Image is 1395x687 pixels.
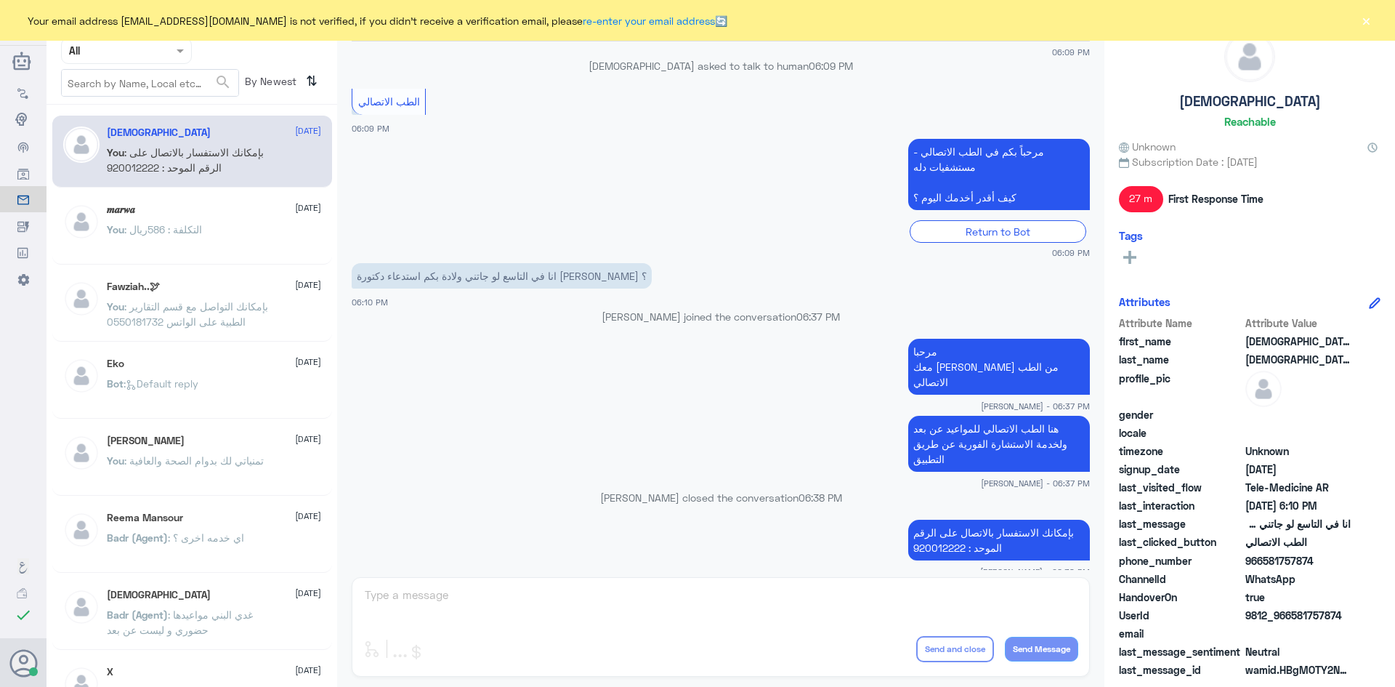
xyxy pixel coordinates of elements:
span: Unknown [1245,443,1351,459]
h5: سبحان الله [107,589,211,601]
span: [DATE] [295,201,321,214]
span: First Response Time [1168,191,1263,206]
img: defaultAdmin.png [63,358,100,394]
span: 2025-08-04T11:02:05.181Z [1245,462,1351,477]
span: : التكلفة : 586ريال [124,223,202,236]
h5: X [107,666,113,678]
span: Tele-Medicine AR [1245,480,1351,495]
span: 06:09 PM [809,60,853,72]
span: : غدي البني مواعيدها حضوري و ليست عن بعد [107,608,253,636]
h5: [DEMOGRAPHIC_DATA] [1179,93,1321,110]
p: [PERSON_NAME] joined the conversation [352,309,1090,324]
span: signup_date [1119,462,1242,477]
p: 15/9/2025, 6:38 PM [908,520,1090,561]
span: 06:38 PM [798,491,842,504]
span: : بإمكانك التواصل مع قسم التقارير الطبية على الواتس 0550181732 [107,300,268,328]
img: defaultAdmin.png [63,281,100,317]
a: re-enter your email address [583,15,715,27]
span: You [107,223,124,236]
button: Send Message [1005,637,1078,662]
span: Bot [107,377,124,390]
span: null [1245,407,1351,422]
h5: سبحان الله [107,126,211,139]
span: last_name [1119,352,1242,367]
span: : Default reply [124,377,198,390]
span: last_message [1119,516,1242,531]
img: defaultAdmin.png [63,435,100,471]
span: HandoverOn [1119,590,1242,605]
span: null [1245,425,1351,441]
span: timezone [1119,443,1242,459]
p: 15/9/2025, 6:10 PM [352,263,652,289]
span: By Newest [239,69,300,98]
span: الطب الاتصالي [1245,534,1351,550]
span: true [1245,590,1351,605]
span: profile_pic [1119,371,1242,404]
span: 06:09 PM [1052,246,1090,259]
img: defaultAdmin.png [63,126,100,163]
button: search [214,71,232,95]
span: Badr (Agent) [107,531,168,544]
img: defaultAdmin.png [1225,32,1274,81]
h6: Tags [1119,229,1143,242]
span: Attribute Name [1119,316,1242,331]
span: Unknown [1119,139,1176,154]
img: defaultAdmin.png [63,589,100,625]
span: الله [1245,352,1351,367]
span: : تمنياتي لك بدوام الصحة والعافية [124,454,264,467]
span: wamid.HBgMOTY2NTgxNzU3ODc0FQIAEhgUMkE1MEZBNTBGMEQ2N0NCODAyRjgA [1245,662,1351,678]
span: [PERSON_NAME] - 06:37 PM [981,477,1090,489]
span: ChannelId [1119,571,1242,587]
span: الطب الاتصالي [358,95,420,108]
span: 2 [1245,571,1351,587]
p: [PERSON_NAME] closed the conversation [352,490,1090,505]
span: email [1119,626,1242,641]
span: last_interaction [1119,498,1242,513]
span: : بإمكانك الاستفسار بالاتصال على الرقم الموحد : 920012222 [107,146,264,174]
span: سبحان [1245,334,1351,349]
h6: Attributes [1119,295,1170,308]
img: defaultAdmin.png [1245,371,1282,407]
span: : اي خدمه اخرى ؟ [168,531,244,544]
h5: Mohammed ALRASHED [107,435,185,447]
h5: Eko [107,358,124,370]
span: You [107,146,124,158]
i: ⇅ [306,69,318,93]
span: [DATE] [295,587,321,600]
span: locale [1119,425,1242,441]
span: 06:37 PM [796,310,840,323]
span: gender [1119,407,1242,422]
span: last_message_id [1119,662,1242,678]
img: defaultAdmin.png [63,512,100,548]
span: 0 [1245,644,1351,659]
span: [PERSON_NAME] - 06:38 PM [980,566,1090,578]
span: [DATE] [295,664,321,677]
span: You [107,454,124,467]
span: Badr (Agent) [107,608,168,621]
span: [DATE] [295,510,321,523]
span: 06:10 PM [352,297,388,307]
span: Your email address [EMAIL_ADDRESS][DOMAIN_NAME] is not verified, if you didn't receive a verifica... [28,13,727,28]
span: [DATE] [295,433,321,446]
span: search [214,73,232,91]
span: 06:09 PM [352,124,389,133]
h5: 𝒎𝒂𝒓𝒘𝒂 [107,204,135,216]
button: Avatar [9,649,37,677]
input: Search by Name, Local etc… [62,70,238,96]
p: 15/9/2025, 6:37 PM [908,416,1090,472]
h5: Fawziah..🕊 [107,281,160,293]
h6: Reachable [1224,115,1276,128]
span: last_clicked_button [1119,534,1242,550]
h5: Reema Mansour [107,512,183,524]
span: [DATE] [295,355,321,369]
button: Send and close [916,636,994,662]
span: 27 m [1119,186,1163,212]
span: [DATE] [295,278,321,292]
span: null [1245,626,1351,641]
span: [DATE] [295,124,321,137]
span: You [107,300,124,313]
button: × [1359,13,1373,28]
img: defaultAdmin.png [63,204,100,240]
span: 2025-09-15T15:10:10.06Z [1245,498,1351,513]
p: 15/9/2025, 6:37 PM [908,339,1090,395]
